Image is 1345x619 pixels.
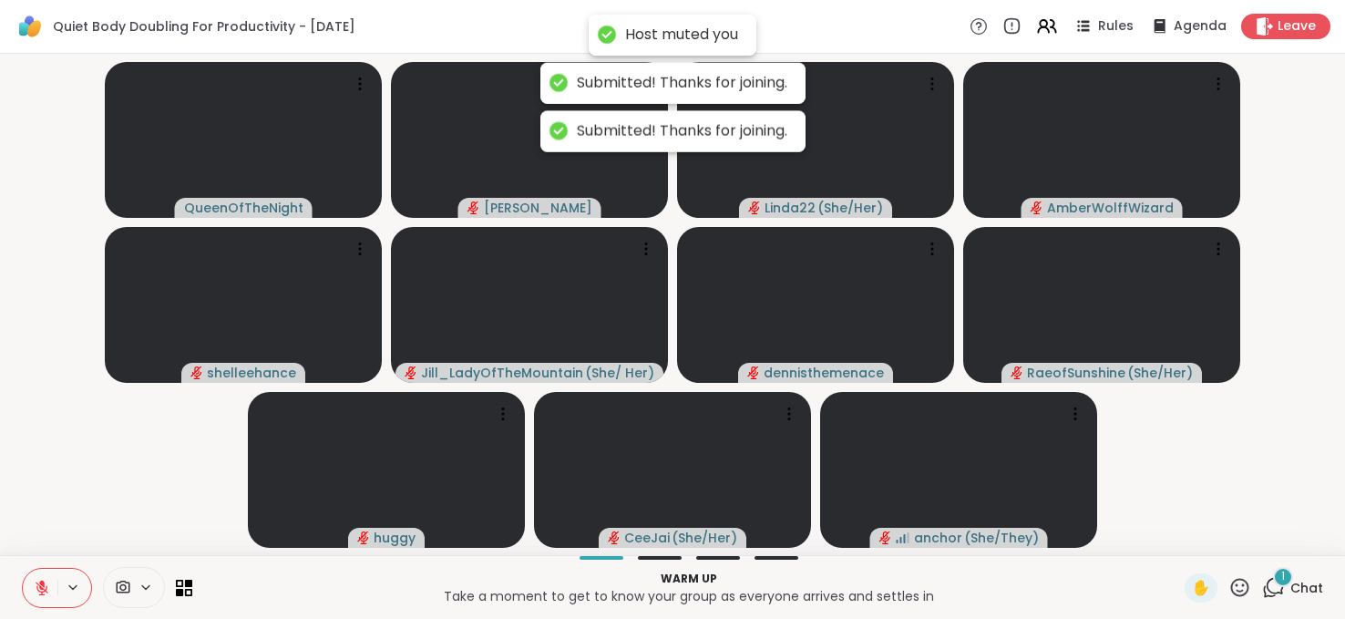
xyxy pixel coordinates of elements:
[421,364,583,382] span: Jill_LadyOfTheMountain
[765,199,816,217] span: Linda22
[374,529,416,547] span: huggy
[585,364,654,382] span: ( She/ Her )
[357,531,370,544] span: audio-muted
[764,364,884,382] span: dennisthemenace
[608,531,621,544] span: audio-muted
[484,199,592,217] span: [PERSON_NAME]
[1278,17,1316,36] span: Leave
[879,531,892,544] span: audio-muted
[1098,17,1134,36] span: Rules
[1011,366,1023,379] span: audio-muted
[203,571,1174,587] p: Warm up
[817,199,883,217] span: ( She/Her )
[964,529,1039,547] span: ( She/They )
[1027,364,1125,382] span: RaeofSunshine
[914,529,962,547] span: anchor
[1281,569,1285,584] span: 1
[184,199,303,217] span: QueenOfTheNight
[1127,364,1193,382] span: ( She/Her )
[672,529,737,547] span: ( She/Her )
[577,122,787,141] div: Submitted! Thanks for joining.
[53,17,355,36] span: Quiet Body Doubling For Productivity - [DATE]
[203,587,1174,605] p: Take a moment to get to know your group as everyone arrives and settles in
[625,26,738,45] div: Host muted you
[405,366,417,379] span: audio-muted
[577,74,787,93] div: Submitted! Thanks for joining.
[1174,17,1227,36] span: Agenda
[467,201,480,214] span: audio-muted
[1192,577,1210,599] span: ✋
[15,11,46,42] img: ShareWell Logomark
[747,366,760,379] span: audio-muted
[190,366,203,379] span: audio-muted
[1047,199,1174,217] span: AmberWolffWizard
[1290,579,1323,597] span: Chat
[748,201,761,214] span: audio-muted
[1031,201,1043,214] span: audio-muted
[624,529,670,547] span: CeeJai
[207,364,296,382] span: shelleehance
